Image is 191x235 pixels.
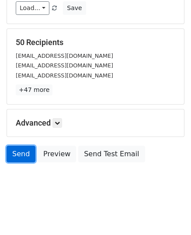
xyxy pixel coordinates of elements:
[147,193,191,235] iframe: Chat Widget
[38,146,76,162] a: Preview
[7,146,35,162] a: Send
[16,38,175,47] h5: 50 Recipients
[16,118,175,128] h5: Advanced
[78,146,145,162] a: Send Test Email
[16,1,49,15] a: Load...
[63,1,86,15] button: Save
[16,53,113,59] small: [EMAIL_ADDRESS][DOMAIN_NAME]
[16,62,113,69] small: [EMAIL_ADDRESS][DOMAIN_NAME]
[16,72,113,79] small: [EMAIL_ADDRESS][DOMAIN_NAME]
[16,84,52,95] a: +47 more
